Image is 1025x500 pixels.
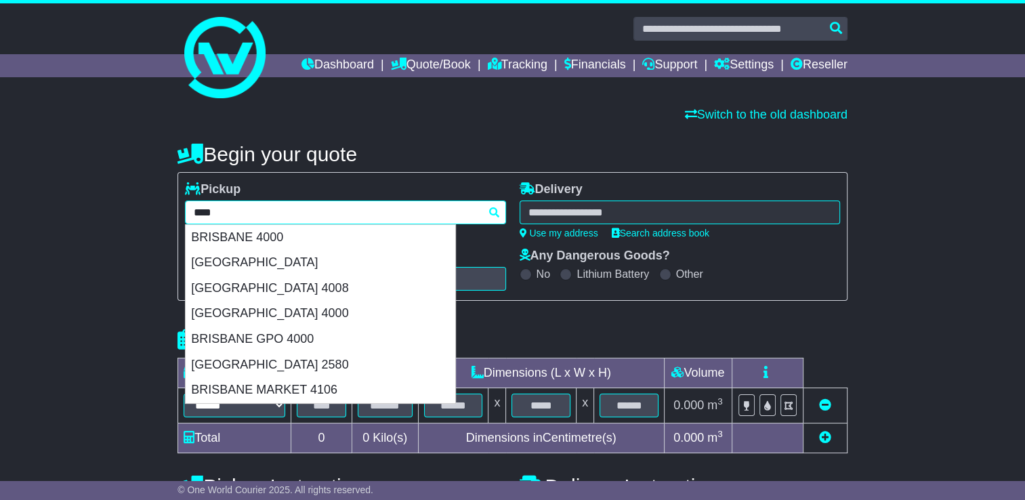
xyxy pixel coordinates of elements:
div: [GEOGRAPHIC_DATA] 2580 [186,352,455,378]
sup: 3 [717,429,723,439]
span: m [707,398,723,412]
typeahead: Please provide city [185,201,505,224]
td: Dimensions in Centimetre(s) [418,423,664,453]
span: 0.000 [673,398,704,412]
a: Use my address [520,228,598,238]
td: Kilo(s) [352,423,418,453]
a: Financials [564,54,626,77]
td: 0 [291,423,352,453]
label: No [537,268,550,280]
div: [GEOGRAPHIC_DATA] [186,250,455,276]
h4: Delivery Instructions [520,475,848,497]
h4: Begin your quote [177,143,848,165]
td: Total [178,423,291,453]
span: 0.000 [673,431,704,444]
a: Remove this item [819,398,831,412]
a: Settings [714,54,774,77]
td: Volume [664,358,732,388]
label: Lithium Battery [577,268,649,280]
div: BRISBANE GPO 4000 [186,327,455,352]
a: Support [642,54,697,77]
a: Dashboard [301,54,374,77]
td: x [577,388,594,423]
div: BRISBANE MARKET 4106 [186,377,455,403]
a: Switch to the old dashboard [685,108,848,121]
div: BRISBANE 4000 [186,225,455,251]
a: Tracking [487,54,547,77]
span: 0 [362,431,369,444]
div: [GEOGRAPHIC_DATA] 4000 [186,301,455,327]
sup: 3 [717,396,723,407]
span: m [707,431,723,444]
label: Pickup [185,182,240,197]
label: Any Dangerous Goods? [520,249,670,264]
td: Type [178,358,291,388]
label: Delivery [520,182,583,197]
a: Add new item [819,431,831,444]
td: x [488,388,506,423]
h4: Package details | [177,329,348,351]
a: Quote/Book [391,54,471,77]
td: Dimensions (L x W x H) [418,358,664,388]
a: Search address book [612,228,709,238]
span: © One World Courier 2025. All rights reserved. [177,484,373,495]
a: Reseller [791,54,848,77]
label: Other [676,268,703,280]
h4: Pickup Instructions [177,475,505,497]
div: [GEOGRAPHIC_DATA] 4008 [186,276,455,301]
